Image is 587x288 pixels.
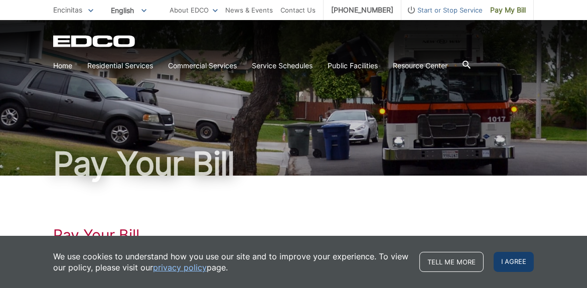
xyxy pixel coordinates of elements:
a: Tell me more [419,252,484,272]
a: About EDCO [170,5,218,16]
a: Commercial Services [168,60,237,71]
a: News & Events [225,5,273,16]
a: Home [53,60,72,71]
h1: Pay Your Bill [53,226,534,244]
span: I agree [494,252,534,272]
a: Public Facilities [328,60,378,71]
h1: Pay Your Bill [53,148,534,180]
a: EDCD logo. Return to the homepage. [53,35,136,47]
a: Contact Us [280,5,316,16]
a: Residential Services [87,60,153,71]
span: Encinitas [53,6,82,14]
a: privacy policy [153,262,207,273]
span: Pay My Bill [490,5,526,16]
a: Service Schedules [252,60,313,71]
a: Resource Center [393,60,448,71]
p: We use cookies to understand how you use our site and to improve your experience. To view our pol... [53,251,409,273]
span: English [103,2,154,19]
